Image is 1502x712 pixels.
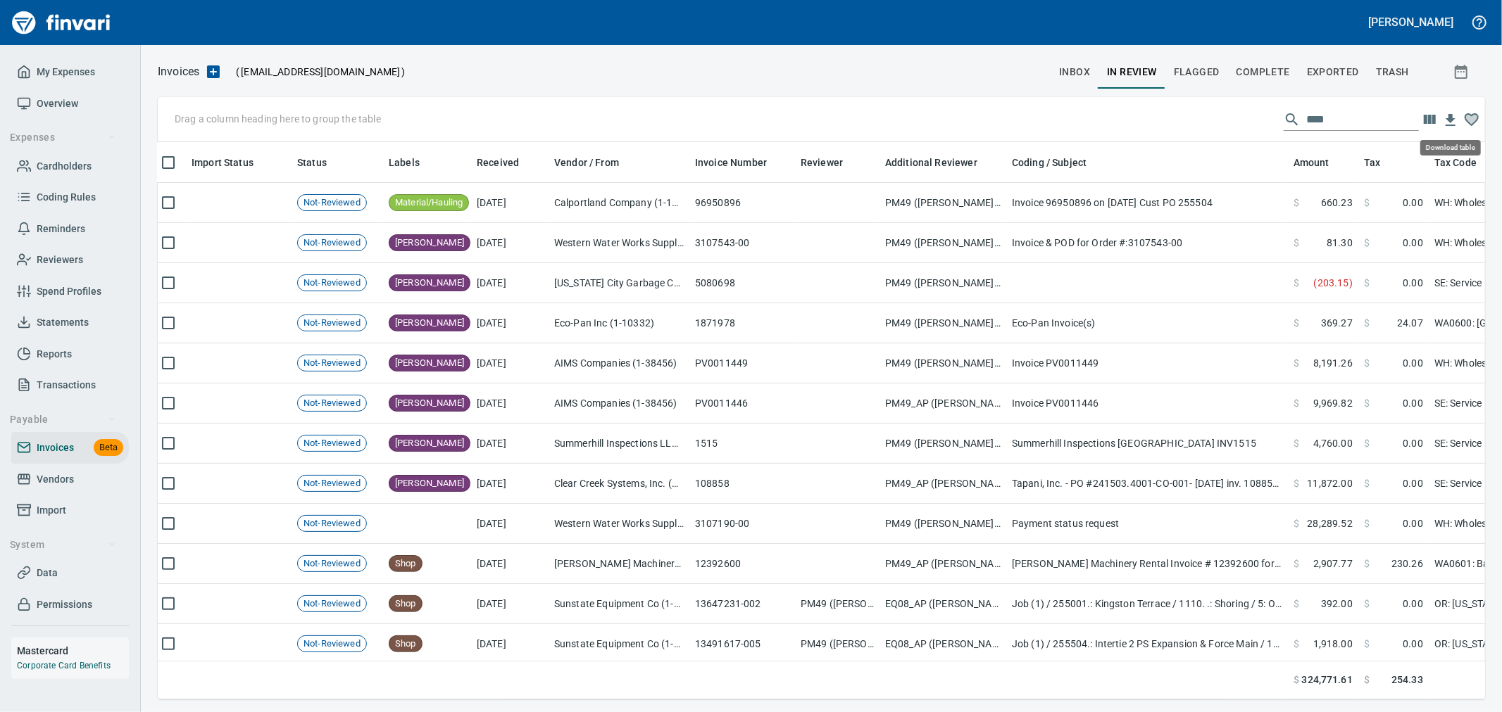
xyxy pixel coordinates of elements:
a: Reviewers [11,244,129,276]
span: $ [1294,396,1299,410]
td: Invoice PV0011446 [1006,383,1288,424]
span: $ [1364,476,1370,490]
span: $ [1364,673,1370,687]
button: Upload an Invoice [199,63,227,80]
td: [DATE] [471,183,549,223]
span: Received [477,154,519,171]
td: [DATE] [471,504,549,544]
span: 254.33 [1391,673,1423,687]
span: Additional Reviewer [885,154,977,171]
span: 1,918.00 [1313,637,1353,651]
span: 392.00 [1321,597,1353,611]
span: 0.00 [1403,396,1423,410]
td: Tapani, Inc. - PO #241503.4001-CO-001- [DATE] inv. 108858-240632 [1006,464,1288,504]
nav: breadcrumb [158,63,199,80]
span: Permissions [37,596,92,614]
span: My Expenses [37,63,95,81]
td: PM49 ([PERSON_NAME], [PERSON_NAME], [PERSON_NAME]) [880,424,1006,464]
span: $ [1294,637,1299,651]
span: Vendor / From [554,154,637,171]
span: $ [1294,476,1299,490]
span: Overview [37,95,78,113]
span: 0.00 [1403,476,1423,490]
td: PM49 ([PERSON_NAME], [PERSON_NAME], [PERSON_NAME]) [880,303,1006,343]
td: 3107190-00 [689,504,795,544]
td: PM49 ([PERSON_NAME], [PERSON_NAME], [PERSON_NAME]) [880,343,1006,383]
p: ( ) [227,65,406,79]
span: 0.00 [1403,516,1423,530]
span: Exported [1307,63,1359,81]
span: 81.30 [1327,236,1353,250]
span: $ [1364,356,1370,370]
td: 96950896 [689,183,795,223]
span: $ [1364,316,1370,330]
span: Shop [389,637,422,651]
span: Coding / Subject [1012,154,1105,171]
a: Permissions [11,589,129,621]
span: trash [1376,63,1409,81]
span: ( 203.15 ) [1314,276,1353,290]
td: [DATE] [471,383,549,424]
span: $ [1294,597,1299,611]
a: InvoicesBeta [11,432,129,464]
td: Invoice & POD for Order #:3107543-00 [1006,223,1288,263]
span: Status [297,154,327,171]
span: Flagged [1174,63,1220,81]
span: Cardholders [37,158,92,175]
td: Clear Creek Systems, Inc. (1-24579) [549,464,689,504]
span: Additional Reviewer [885,154,996,171]
span: 0.00 [1403,196,1423,210]
a: Overview [11,88,129,120]
a: Data [11,557,129,589]
span: Import Status [192,154,254,171]
button: Column choices favorited. Click to reset to default [1461,109,1482,130]
td: PM49 ([PERSON_NAME], [PERSON_NAME], [PERSON_NAME], [PERSON_NAME]) [795,584,880,624]
td: Western Water Works Supply Co Inc (1-30586) [549,223,689,263]
span: Reviewer [801,154,843,171]
span: Tax Code [1434,154,1495,171]
span: Material/Hauling [389,196,468,210]
td: PV0011446 [689,383,795,424]
td: Eco-Pan Inc (1-10332) [549,303,689,343]
img: Finvari [8,6,114,39]
a: Coding Rules [11,182,129,213]
span: $ [1294,196,1299,210]
span: $ [1364,396,1370,410]
span: Statements [37,314,89,331]
span: 324,771.61 [1302,673,1353,687]
span: $ [1364,516,1370,530]
td: PM49 ([PERSON_NAME], [PERSON_NAME], [PERSON_NAME]) [880,504,1006,544]
span: Tax Code [1434,154,1477,171]
span: Not-Reviewed [298,437,366,450]
span: Not-Reviewed [298,196,366,210]
td: 5080698 [689,263,795,303]
td: 13647231-002 [689,584,795,624]
td: PM49_AP ([PERSON_NAME], [PERSON_NAME], [PERSON_NAME]) [880,383,1006,424]
span: 24.07 [1397,316,1423,330]
span: Labels [389,154,438,171]
span: 11,872.00 [1308,476,1353,490]
td: [DATE] [471,263,549,303]
span: Not-Reviewed [298,477,366,490]
span: Payable [10,411,116,428]
span: Data [37,564,58,582]
span: 660.23 [1321,196,1353,210]
td: PM49 ([PERSON_NAME], [PERSON_NAME], [PERSON_NAME]) [880,263,1006,303]
span: [PERSON_NAME] [389,357,470,370]
span: Reviewers [37,251,83,269]
span: Tax [1364,154,1398,171]
td: EQ08_AP ([PERSON_NAME]) [880,624,1006,664]
span: Not-Reviewed [298,637,366,651]
span: $ [1294,557,1299,571]
span: $ [1294,356,1299,370]
button: Expenses [4,125,122,151]
td: Western Water Works Supply Co Inc (1-30586) [549,504,689,544]
span: $ [1294,236,1299,250]
button: [PERSON_NAME] [1365,11,1457,33]
span: $ [1364,557,1370,571]
td: AIMS Companies (1-38456) [549,343,689,383]
td: [DATE] [471,584,549,624]
td: Eco-Pan Invoice(s) [1006,303,1288,343]
span: Spend Profiles [37,283,101,300]
span: Not-Reviewed [298,357,366,370]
